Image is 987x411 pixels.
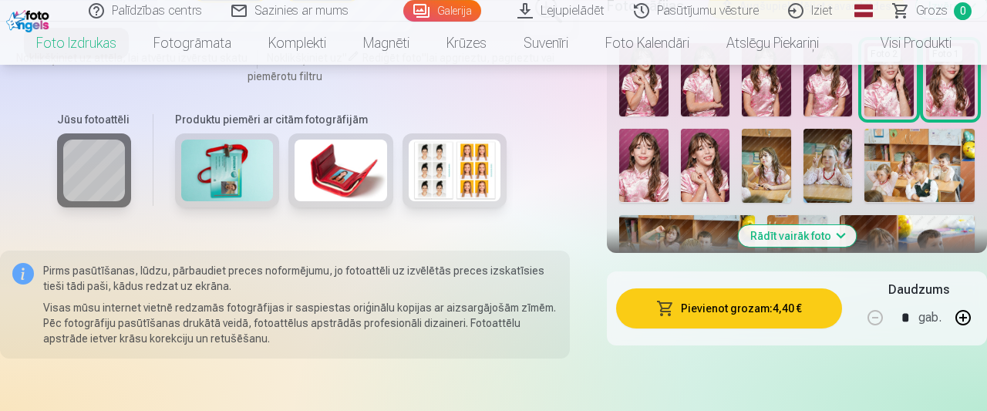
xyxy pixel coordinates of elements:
[738,225,856,247] button: Rādīt vairāk foto
[43,263,558,294] p: Pirms pasūtīšanas, lūdzu, pārbaudiet preces noformējumu, jo fotoattēli uz izvēlētās preces izskat...
[888,281,949,299] h5: Daudzums
[954,2,972,20] span: 0
[18,22,135,65] a: Foto izdrukas
[616,288,842,328] button: Pievienot grozam:4,40 €
[57,112,131,127] h6: Jūsu fotoattēli
[505,22,587,65] a: Suvenīri
[135,22,250,65] a: Fotogrāmata
[587,22,708,65] a: Foto kalendāri
[918,299,942,336] div: gab.
[6,6,53,32] img: /fa1
[169,112,514,127] h6: Produktu piemēri ar citām fotogrāfijām
[708,22,837,65] a: Atslēgu piekariņi
[916,2,948,20] span: Grozs
[837,22,970,65] a: Visi produkti
[428,22,505,65] a: Krūzes
[248,52,554,83] span: lai apgrieztu, pagrieztu vai piemērotu filtru
[345,22,428,65] a: Magnēti
[43,300,558,346] p: Visas mūsu internet vietnē redzamās fotogrāfijas ir saspiestas oriģinālu kopijas ar aizsargājošām...
[250,22,345,65] a: Komplekti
